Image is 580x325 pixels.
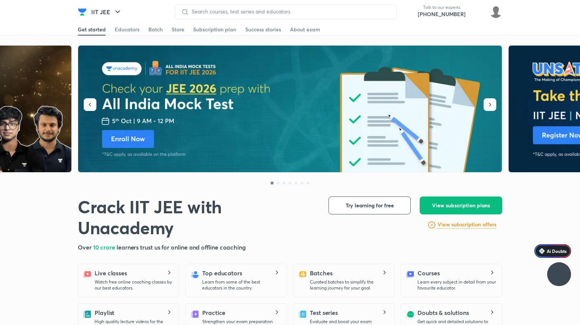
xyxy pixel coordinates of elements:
span: Over [78,243,93,251]
span: View subscription plans [432,202,490,209]
img: Aayush Kumar Jha [490,6,502,18]
input: Search courses, test series and educators [189,9,391,15]
button: View subscription plans [420,196,502,214]
h5: Batches [310,269,332,278]
img: avatar [472,6,484,18]
div: Batch [148,26,163,33]
span: Try learning for free [346,202,394,209]
img: Company Logo [78,7,87,16]
span: Ai Doubts [547,248,567,254]
img: ttu [555,270,564,279]
h5: Practice [202,308,225,317]
h6: View subscription offers [438,221,496,229]
span: learners trust us for online and offline coaching [117,243,246,251]
h5: Courses [417,269,439,278]
div: Store [172,26,184,33]
h1: Crack IIT JEE with Unacademy [78,196,317,238]
div: About exam [290,26,320,33]
div: Subscription plan [193,26,236,33]
a: Get started [78,24,106,35]
span: 10 crore [93,243,117,251]
a: Store [172,24,184,35]
p: Learn from some of the best educators in the country. [202,279,281,291]
button: Try learning for free [328,196,411,214]
img: call-us [403,4,418,19]
h5: Playlist [95,308,114,317]
a: About exam [290,24,320,35]
h5: Live classes [95,269,127,278]
div: Get started [78,26,106,33]
p: Curated batches to simplify the learning journey for your goal. [310,279,388,291]
a: Ai Doubts [534,244,571,258]
p: Talk to our experts [418,4,466,10]
img: Icon [539,248,545,254]
p: Watch free online coaching classes by our best educators. [95,279,173,291]
a: View subscription offers [438,220,496,229]
h5: Test series [310,308,338,317]
div: Educators [115,26,139,33]
a: [PHONE_NUMBER] [418,10,466,18]
h5: Top educators [202,269,242,278]
h5: Doubts & solutions [417,308,469,317]
p: Learn every subject in detail from your favourite educator. [417,279,496,291]
div: Success stories [245,26,281,33]
button: IIT JEE [87,4,127,19]
a: Subscription plan [193,24,236,35]
a: Success stories [245,24,281,35]
a: Educators [115,24,139,35]
a: Batch [148,24,163,35]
